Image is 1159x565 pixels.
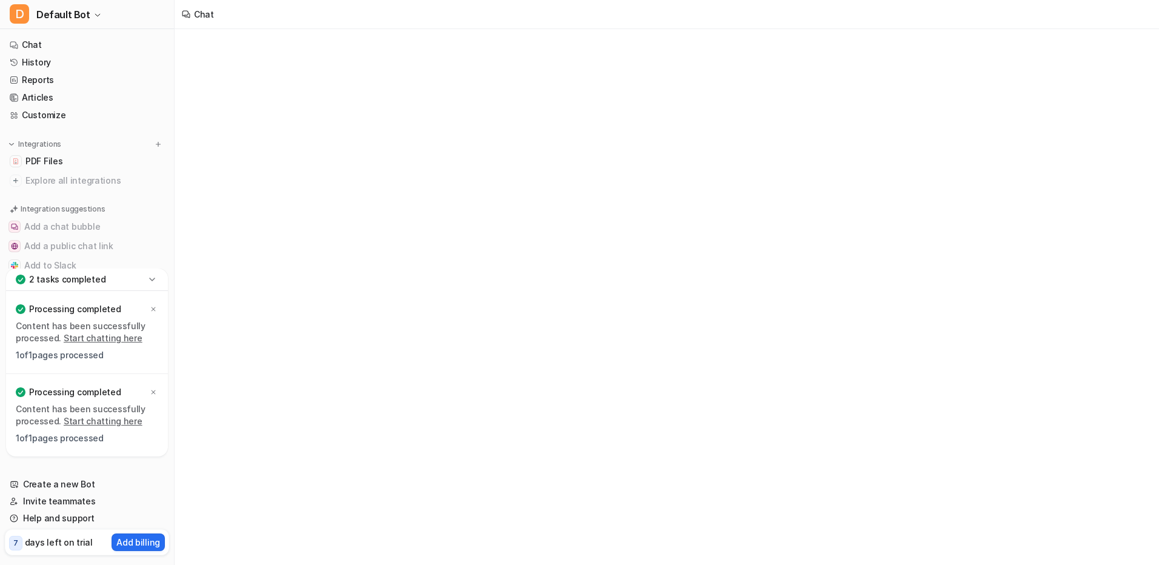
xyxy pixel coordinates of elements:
a: Reports [5,72,169,89]
p: days left on trial [25,536,93,549]
a: Explore all integrations [5,172,169,189]
span: Default Bot [36,6,90,23]
button: Add a public chat linkAdd a public chat link [5,236,169,256]
p: Integrations [18,139,61,149]
a: Customize [5,107,169,124]
a: Start chatting here [64,416,142,426]
img: explore all integrations [10,175,22,187]
button: Add a chat bubbleAdd a chat bubble [5,217,169,236]
p: Processing completed [29,386,121,398]
div: Chat [194,8,214,21]
span: Explore all integrations [25,171,164,190]
a: PDF FilesPDF Files [5,153,169,170]
p: 1 of 1 pages processed [16,349,158,361]
a: History [5,54,169,71]
img: Add to Slack [11,262,18,269]
p: 1 of 1 pages processed [16,432,158,444]
a: Create a new Bot [5,476,169,493]
p: Processing completed [29,303,121,315]
p: Integration suggestions [21,204,105,215]
img: expand menu [7,140,16,149]
span: D [10,4,29,24]
img: Add a chat bubble [11,223,18,230]
p: 2 tasks completed [29,273,105,286]
img: Add a public chat link [11,242,18,250]
button: Add to SlackAdd to Slack [5,256,169,275]
button: Integrations [5,138,65,150]
img: menu_add.svg [154,140,162,149]
p: Add billing [116,536,160,549]
a: Help and support [5,510,169,527]
p: Content has been successfully processed. [16,403,158,427]
a: Articles [5,89,169,106]
a: Chat [5,36,169,53]
a: Invite teammates [5,493,169,510]
span: PDF Files [25,155,62,167]
a: Start chatting here [64,333,142,343]
img: PDF Files [12,158,19,165]
p: Content has been successfully processed. [16,320,158,344]
button: Add billing [112,533,165,551]
p: 7 [13,538,18,549]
